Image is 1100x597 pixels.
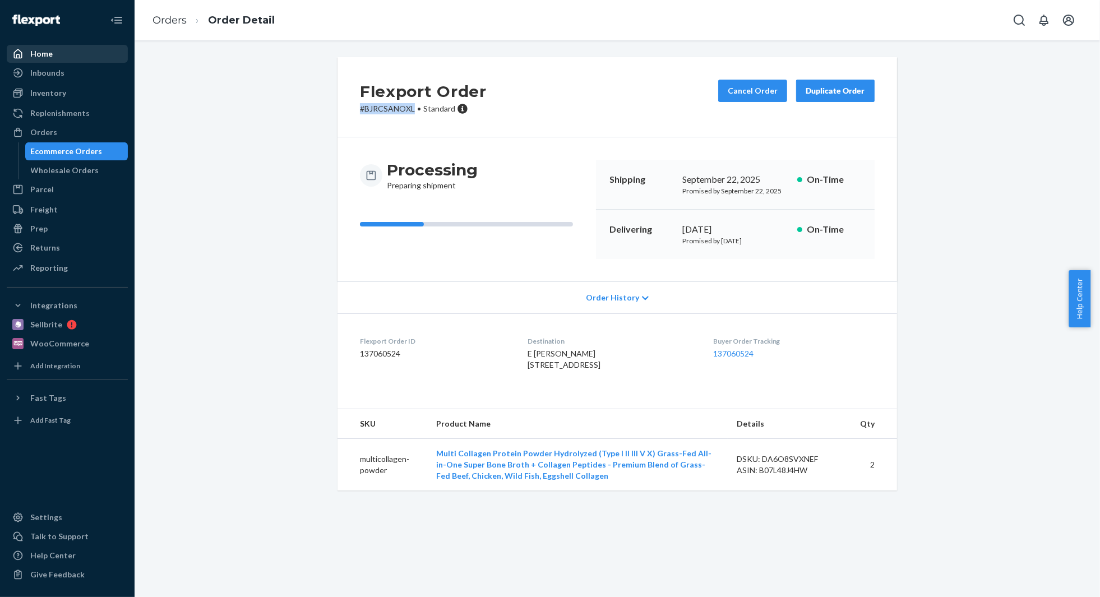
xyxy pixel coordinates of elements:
div: Returns [30,242,60,253]
td: multicollagen-powder [338,439,428,491]
a: Freight [7,201,128,219]
a: 137060524 [713,349,754,358]
div: ASIN: B07L48J4HW [737,465,842,476]
div: Prep [30,223,48,234]
a: Multi Collagen Protein Powder Hydrolyzed (Type I II III V X) Grass-Fed All-in-One Super Bone Brot... [437,448,712,480]
div: Inventory [30,87,66,99]
img: Flexport logo [12,15,60,26]
span: E [PERSON_NAME] [STREET_ADDRESS] [528,349,600,369]
div: September 22, 2025 [682,173,788,186]
th: Qty [851,409,897,439]
a: Home [7,45,128,63]
a: Inbounds [7,64,128,82]
a: Parcel [7,181,128,198]
th: SKU [338,409,428,439]
a: Help Center [7,547,128,564]
a: Wholesale Orders [25,161,128,179]
p: Shipping [609,173,673,186]
div: Inbounds [30,67,64,78]
h3: Processing [387,160,478,180]
div: Help Center [30,550,76,561]
button: Fast Tags [7,389,128,407]
button: Cancel Order [718,80,787,102]
p: Promised by [DATE] [682,236,788,246]
span: Standard [423,104,455,113]
a: Settings [7,508,128,526]
a: Ecommerce Orders [25,142,128,160]
a: Reporting [7,259,128,277]
div: Add Integration [30,361,80,371]
div: Replenishments [30,108,90,119]
p: Delivering [609,223,673,236]
h2: Flexport Order [360,80,487,103]
p: On-Time [807,223,861,236]
a: Sellbrite [7,316,128,334]
div: DSKU: DA6O8SVXNEF [737,453,842,465]
div: Sellbrite [30,319,62,330]
dt: Destination [528,336,695,346]
div: Add Fast Tag [30,415,71,425]
p: On-Time [807,173,861,186]
p: # BJRCSANOXL [360,103,487,114]
a: Order Detail [208,14,275,26]
a: Returns [7,239,128,257]
button: Integrations [7,297,128,314]
div: Preparing shipment [387,160,478,191]
button: Open Search Box [1008,9,1030,31]
dt: Buyer Order Tracking [713,336,875,346]
a: Replenishments [7,104,128,122]
div: Ecommerce Orders [31,146,103,157]
a: Orders [152,14,187,26]
dt: Flexport Order ID [360,336,510,346]
a: WooCommerce [7,335,128,353]
td: 2 [851,439,897,491]
div: Fast Tags [30,392,66,404]
a: Orders [7,123,128,141]
th: Product Name [428,409,728,439]
div: Wholesale Orders [31,165,99,176]
a: Inventory [7,84,128,102]
button: Give Feedback [7,566,128,584]
th: Details [728,409,851,439]
div: Talk to Support [30,531,89,542]
ol: breadcrumbs [144,4,284,37]
a: Add Integration [7,357,128,375]
span: • [417,104,421,113]
div: Parcel [30,184,54,195]
div: Freight [30,204,58,215]
div: Give Feedback [30,569,85,580]
div: Integrations [30,300,77,311]
button: Open notifications [1033,9,1055,31]
div: Orders [30,127,57,138]
div: Settings [30,512,62,523]
div: Reporting [30,262,68,274]
span: Order History [586,292,639,303]
a: Add Fast Tag [7,411,128,429]
div: Home [30,48,53,59]
button: Open account menu [1057,9,1080,31]
button: Duplicate Order [796,80,875,102]
dd: 137060524 [360,348,510,359]
a: Talk to Support [7,527,128,545]
div: Duplicate Order [806,85,865,96]
div: [DATE] [682,223,788,236]
button: Close Navigation [105,9,128,31]
p: Promised by September 22, 2025 [682,186,788,196]
div: WooCommerce [30,338,89,349]
button: Help Center [1069,270,1090,327]
a: Prep [7,220,128,238]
